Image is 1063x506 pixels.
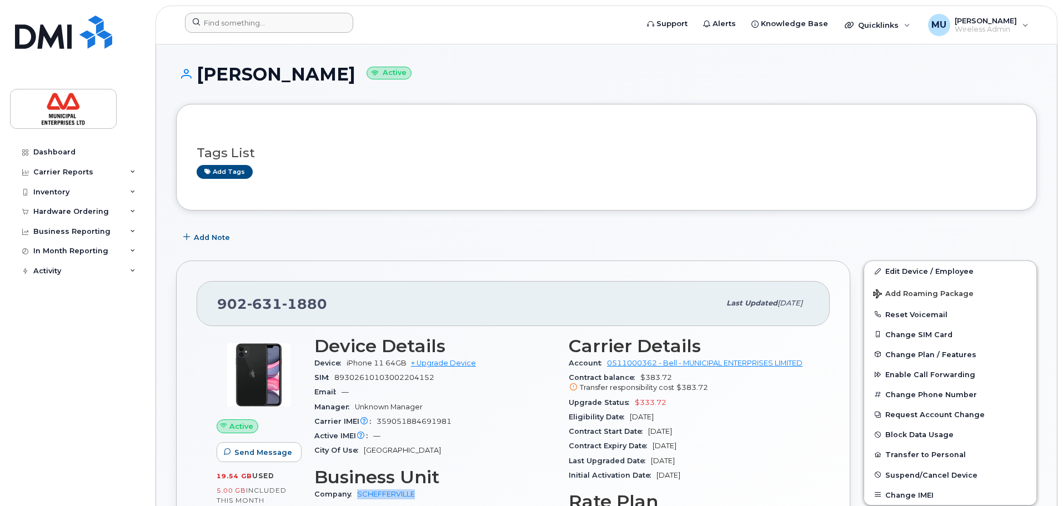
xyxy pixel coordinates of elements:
[864,364,1036,384] button: Enable Call Forwarding
[864,282,1036,304] button: Add Roaming Package
[347,359,407,367] span: iPhone 11 64GB
[247,295,282,312] span: 631
[885,350,976,358] span: Change Plan / Features
[314,490,357,498] span: Company
[864,424,1036,444] button: Block Data Usage
[357,490,415,498] a: SCHEFFERVILLE
[630,413,654,421] span: [DATE]
[217,486,287,504] span: included this month
[885,370,975,379] span: Enable Call Forwarding
[864,404,1036,424] button: Request Account Change
[217,487,246,494] span: 5.00 GB
[580,383,674,392] span: Transfer responsibility cost
[885,470,977,479] span: Suspend/Cancel Device
[676,383,708,392] span: $383.72
[656,471,680,479] span: [DATE]
[377,417,452,425] span: 359051884691981
[314,403,355,411] span: Manager
[314,388,342,396] span: Email
[607,359,803,367] a: 0511000362 - Bell - MUNICIPAL ENTERPRISES LIMITED
[364,446,441,454] span: [GEOGRAPHIC_DATA]
[282,295,327,312] span: 1880
[314,467,555,487] h3: Business Unit
[569,398,635,407] span: Upgrade Status
[176,64,1037,84] h1: [PERSON_NAME]
[314,373,334,382] span: SIM
[569,442,653,450] span: Contract Expiry Date
[864,261,1036,281] a: Edit Device / Employee
[778,299,803,307] span: [DATE]
[314,446,364,454] span: City Of Use
[197,165,253,179] a: Add tags
[225,342,292,408] img: iPhone_11.jpg
[864,384,1036,404] button: Change Phone Number
[217,442,302,462] button: Send Message
[411,359,476,367] a: + Upgrade Device
[873,289,974,300] span: Add Roaming Package
[635,398,666,407] span: $333.72
[726,299,778,307] span: Last updated
[864,465,1036,485] button: Suspend/Cancel Device
[569,336,810,356] h3: Carrier Details
[569,471,656,479] span: Initial Activation Date
[176,227,239,247] button: Add Note
[569,427,648,435] span: Contract Start Date
[194,232,230,243] span: Add Note
[864,444,1036,464] button: Transfer to Personal
[252,472,274,480] span: used
[334,373,434,382] span: 89302610103002204152
[569,413,630,421] span: Eligibility Date
[355,403,423,411] span: Unknown Manager
[217,472,252,480] span: 19.54 GB
[314,359,347,367] span: Device
[569,359,607,367] span: Account
[217,295,327,312] span: 902
[314,336,555,356] h3: Device Details
[197,146,1016,160] h3: Tags List
[653,442,676,450] span: [DATE]
[367,67,412,79] small: Active
[864,304,1036,324] button: Reset Voicemail
[342,388,349,396] span: —
[864,344,1036,364] button: Change Plan / Features
[373,432,380,440] span: —
[569,373,640,382] span: Contract balance
[314,417,377,425] span: Carrier IMEI
[864,485,1036,505] button: Change IMEI
[651,457,675,465] span: [DATE]
[234,447,292,458] span: Send Message
[314,432,373,440] span: Active IMEI
[569,457,651,465] span: Last Upgraded Date
[648,427,672,435] span: [DATE]
[864,324,1036,344] button: Change SIM Card
[229,421,253,432] span: Active
[569,373,810,393] span: $383.72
